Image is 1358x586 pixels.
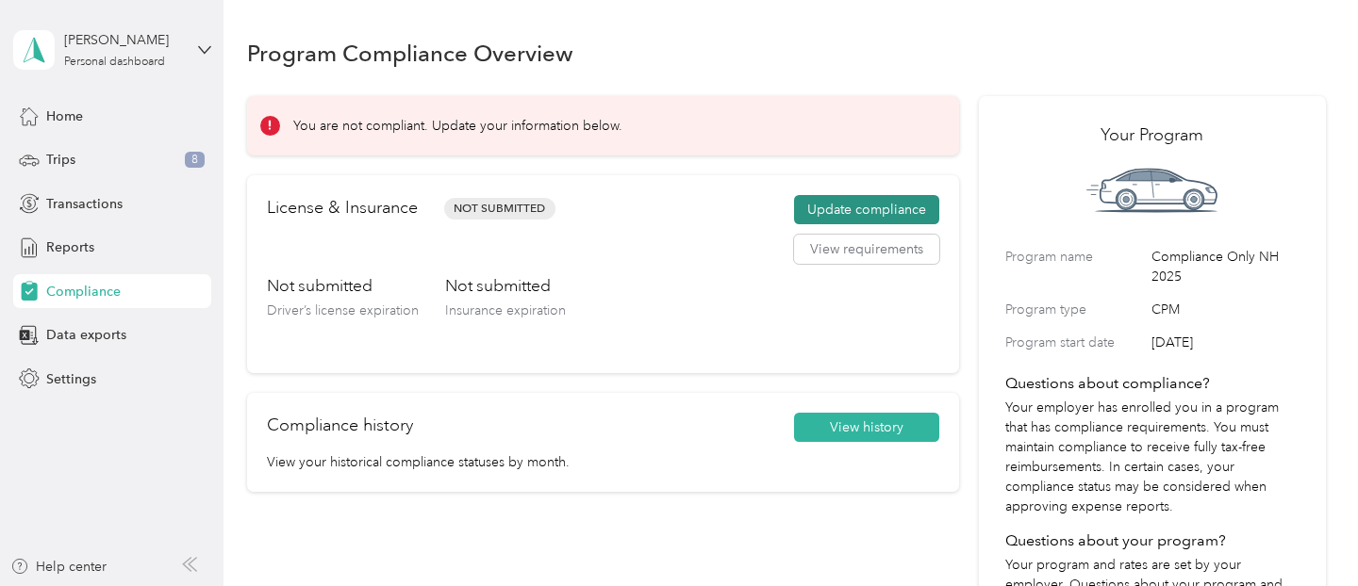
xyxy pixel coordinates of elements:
[247,43,573,63] h1: Program Compliance Overview
[444,198,555,220] span: Not Submitted
[1252,480,1358,586] iframe: Everlance-gr Chat Button Frame
[46,106,83,126] span: Home
[267,302,419,318] span: Driver’s license expiration
[46,369,96,389] span: Settings
[267,274,419,298] h3: Not submitted
[267,413,413,438] h2: Compliance history
[293,116,622,136] p: You are not compliant. Update your information below.
[1005,300,1145,319] label: Program type
[794,413,939,443] button: View history
[46,325,126,345] span: Data exports
[1005,247,1145,286] label: Program name
[267,452,940,472] p: View your historical compliance statuses by month.
[1151,247,1299,286] span: Compliance Only NH 2025
[1151,300,1299,319] span: CPM
[1151,333,1299,352] span: [DATE]
[46,194,123,214] span: Transactions
[445,274,566,298] h3: Not submitted
[1005,122,1299,148] h2: Your Program
[46,282,121,301] span: Compliance
[64,30,182,50] div: [PERSON_NAME]
[1005,372,1299,395] h4: Questions about compliance?
[267,195,418,220] h2: License & Insurance
[445,302,566,318] span: Insurance expiration
[1005,398,1299,516] p: Your employer has enrolled you in a program that has compliance requirements. You must maintain c...
[1005,529,1299,552] h4: Questions about your program?
[64,57,165,68] div: Personal dashboard
[46,237,94,257] span: Reports
[46,150,75,170] span: Trips
[185,152,205,169] span: 8
[794,235,939,265] button: View requirements
[1005,333,1145,352] label: Program start date
[794,195,939,225] button: Update compliance
[10,557,107,577] button: Help center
